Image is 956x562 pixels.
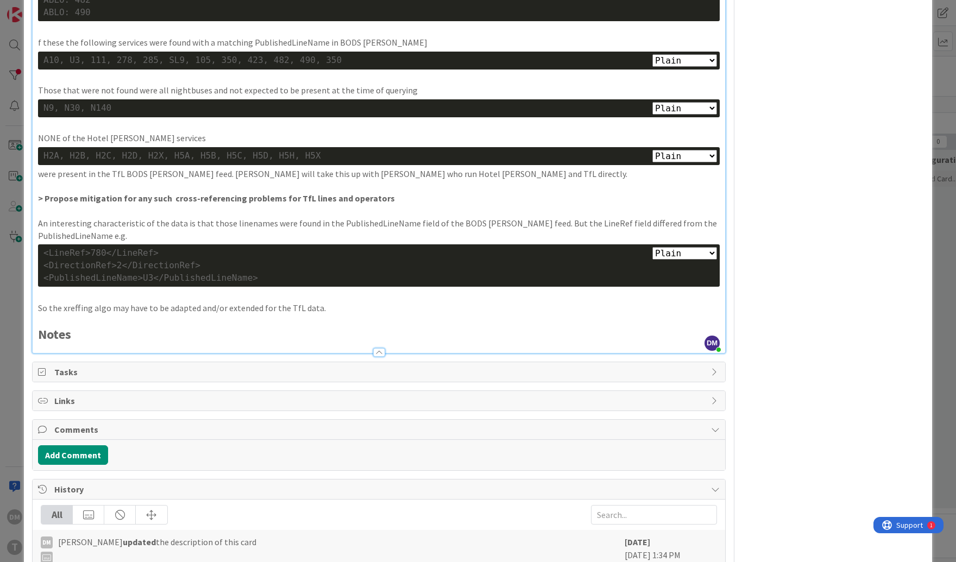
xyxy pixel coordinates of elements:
[56,4,59,13] div: 1
[38,168,720,180] p: were present in the TfL BODS [PERSON_NAME] feed. [PERSON_NAME] will take this up with [PERSON_NAM...
[54,423,706,436] span: Comments
[38,36,720,49] p: f these the following services were found with a matching PublishedLineName in BODS [PERSON_NAME]
[43,260,714,272] div: <DirectionRef>2</DirectionRef>
[38,217,720,242] p: An interesting characteristic of the data is that those linenames were found in the PublishedLine...
[41,536,53,548] div: DM
[23,2,49,15] span: Support
[54,394,706,407] span: Links
[43,150,714,162] div: H2A, H2B, H2C, H2D, H2X, H5A, H5B, H5C, H5D, H5H, H5X
[625,536,650,547] b: [DATE]
[38,193,395,204] strong: > Propose mitigation for any such cross-referencing problems for TfL lines and operators
[43,7,714,19] div: ABLO: 490
[43,54,714,67] div: A10, U3, 111, 278, 285, SL9, 105, 350, 423, 482, 490, 350
[38,445,108,465] button: Add Comment
[591,505,717,525] input: Search...
[54,483,706,496] span: History
[38,302,720,314] p: So the xreffing algo may have to be adapted and/or extended for the TfL data.
[43,102,714,115] div: N9, N30, N140
[54,365,706,378] span: Tasks
[705,336,720,351] span: DM
[38,326,71,343] strong: Notes
[43,272,714,285] div: <PublishedLineName>U3</PublishedLineName>
[43,247,714,260] div: <LineRef>780</LineRef>
[38,84,720,97] p: Those that were not found were all nightbuses and not expected to be present at the time of querying
[123,536,156,547] b: updated
[38,132,720,144] p: NONE of the Hotel [PERSON_NAME] services
[41,506,73,524] div: All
